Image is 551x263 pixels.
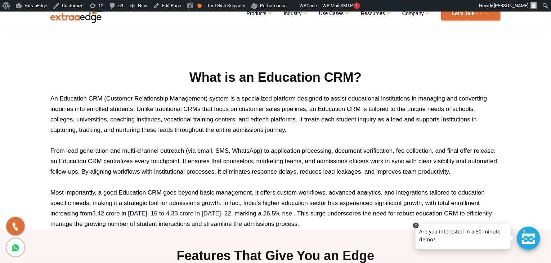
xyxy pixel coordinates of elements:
div: Chat [517,227,540,250]
p: From lead generation and multi-channel outreach (via email, SMS, WhatsApp) to application process... [50,146,501,177]
p: Most importantly, a good Education CRM goes beyond basic management. It offers custom workflows, ... [50,187,501,229]
span: [PERSON_NAME] [494,3,528,8]
a: 3.42 crore in [DATE]–15 to 4.33 crore in [DATE]–22 [92,210,231,217]
a: Let’s Talk [441,6,501,21]
a: Resources [361,8,390,19]
a: Industry [284,8,306,19]
a: Use Cases [319,8,348,19]
span: ! [354,3,360,9]
a: Products [247,8,271,19]
p: An Education CRM (Customer Relationship Management) system is a specialized platform designed to ... [50,93,501,135]
a: Company [402,8,429,19]
h2: What is an Education CRM? [50,69,501,86]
